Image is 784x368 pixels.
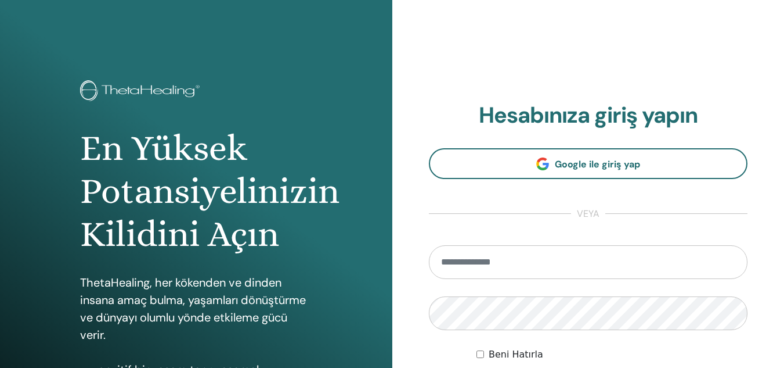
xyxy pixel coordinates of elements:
label: Beni Hatırla [489,348,543,362]
h2: Hesabınıza giriş yapın [429,102,748,129]
div: Keep me authenticated indefinitely or until I manually logout [476,348,747,362]
p: ThetaHealing, her kökenden ve dinden insana amaç bulma, yaşamları dönüştürme ve dünyayı olumlu yö... [80,274,312,344]
a: Google ile giriş yap [429,148,748,179]
span: Google ile giriş yap [555,158,640,170]
h1: En Yüksek Potansiyelinizin Kilidini Açın [80,127,312,256]
span: veya [571,207,605,221]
